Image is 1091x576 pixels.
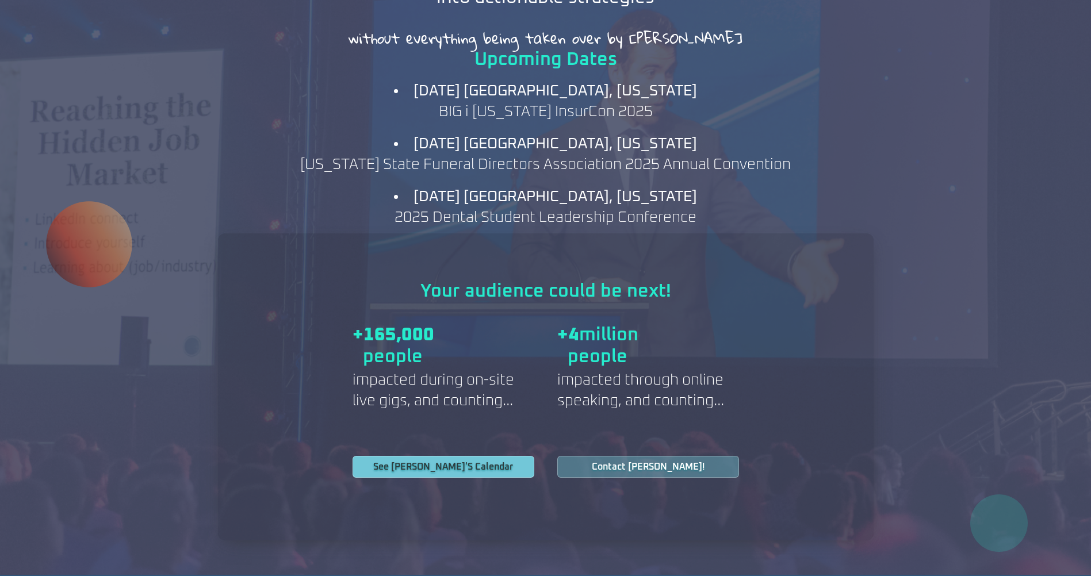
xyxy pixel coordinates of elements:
h2: impacted through online speaking, and counting... [557,370,739,411]
a: Upcoming Dates [474,51,617,69]
b: [DATE] [GEOGRAPHIC_DATA], [US_STATE] [414,83,697,98]
h2: 2025 Dental Student Leadership Conference [394,186,697,228]
a: See [PERSON_NAME]'s Calendar [353,456,534,478]
h2: without everything being taken over by [PERSON_NAME] [218,31,874,45]
span: Contact [PERSON_NAME]! [592,462,705,471]
h2: people [568,348,699,366]
h2: [US_STATE] State Funeral Directors Association 2025 Annual Convention [300,133,791,175]
b: +165,000 [353,326,434,344]
b: [DATE] [GEOGRAPHIC_DATA], [US_STATE] [414,136,697,151]
h2: BIG i [US_STATE] InsurCon 2025 [394,80,697,122]
h2: impacted during on-site live gigs, and counting... [353,370,534,411]
b: [DATE] [GEOGRAPHIC_DATA], [US_STATE] [414,189,697,204]
h2: Your audience could be next! [373,282,718,301]
a: Contact [PERSON_NAME]! [557,456,739,478]
b: +4 [557,326,579,344]
h2: people [363,348,494,366]
h2: million [557,326,699,344]
span: See [PERSON_NAME]'s Calendar [373,462,513,471]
